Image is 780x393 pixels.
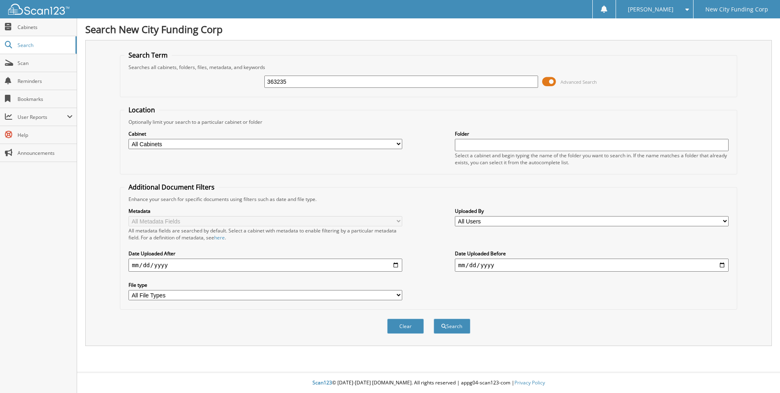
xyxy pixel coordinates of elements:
[18,96,73,103] span: Bookmarks
[739,354,780,393] iframe: Chat Widget
[129,259,402,272] input: start
[124,64,733,71] div: Searches all cabinets, folders, files, metadata, and keywords
[214,234,225,241] a: here
[18,78,73,85] span: Reminders
[434,319,470,334] button: Search
[129,227,402,241] div: All metadata fields are searched by default. Select a cabinet with metadata to enable filtering b...
[18,60,73,67] span: Scan
[124,105,159,114] legend: Location
[455,250,729,257] label: Date Uploaded Before
[129,208,402,214] label: Metadata
[8,4,69,15] img: scan123-logo-white.svg
[85,22,772,36] h1: Search New City Funding Corp
[124,183,219,192] legend: Additional Document Filters
[18,132,73,138] span: Help
[312,379,332,386] span: Scan123
[705,7,768,12] span: New City Funding Corp
[628,7,674,12] span: [PERSON_NAME]
[455,208,729,214] label: Uploaded By
[455,259,729,272] input: end
[124,118,733,125] div: Optionally limit your search to a particular cabinet or folder
[129,250,402,257] label: Date Uploaded After
[18,42,71,49] span: Search
[77,373,780,393] div: © [DATE]-[DATE] [DOMAIN_NAME]. All rights reserved | appg04-scan123-com |
[129,281,402,288] label: File type
[514,379,545,386] a: Privacy Policy
[387,319,424,334] button: Clear
[18,150,73,156] span: Announcements
[18,114,67,121] span: User Reports
[561,79,597,85] span: Advanced Search
[455,130,729,137] label: Folder
[129,130,402,137] label: Cabinet
[455,152,729,166] div: Select a cabinet and begin typing the name of the folder you want to search in. If the name match...
[124,51,172,60] legend: Search Term
[124,196,733,203] div: Enhance your search for specific documents using filters such as date and file type.
[18,24,73,31] span: Cabinets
